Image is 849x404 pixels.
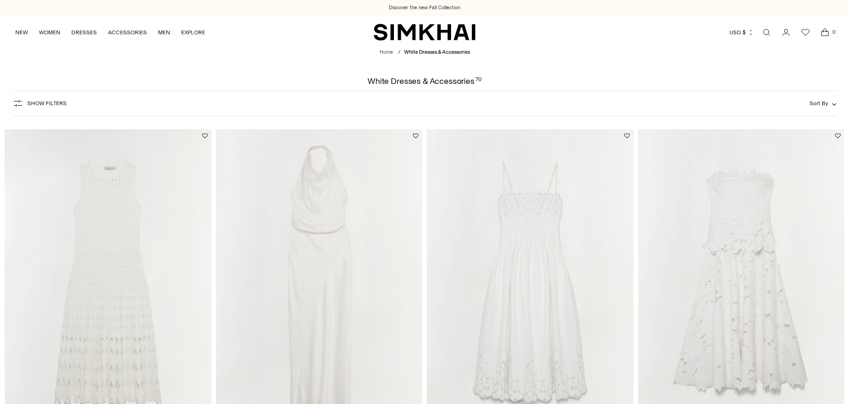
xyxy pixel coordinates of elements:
button: Add to Wishlist [202,133,208,139]
a: Open cart modal [816,23,834,42]
a: Go to the account page [777,23,795,42]
div: / [398,49,400,57]
div: 70 [475,77,482,85]
a: Home [380,49,393,55]
button: Add to Wishlist [413,133,418,139]
a: SIMKHAI [374,23,475,41]
a: WOMEN [39,22,60,43]
span: 0 [830,28,838,36]
a: EXPLORE [181,22,205,43]
button: USD $ [729,22,754,43]
span: White Dresses & Accessories [404,49,470,55]
a: Open search modal [757,23,776,42]
a: Wishlist [796,23,815,42]
a: MEN [158,22,170,43]
a: ACCESSORIES [108,22,147,43]
h1: White Dresses & Accessories [367,77,482,85]
a: NEW [15,22,28,43]
button: Show Filters [13,96,67,111]
span: Sort By [810,100,828,107]
button: Add to Wishlist [835,133,841,139]
span: Show Filters [27,100,67,107]
a: DRESSES [71,22,97,43]
button: Sort By [810,98,836,108]
a: Discover the new Fall Collection [389,4,460,12]
button: Add to Wishlist [624,133,630,139]
nav: breadcrumbs [380,49,470,57]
